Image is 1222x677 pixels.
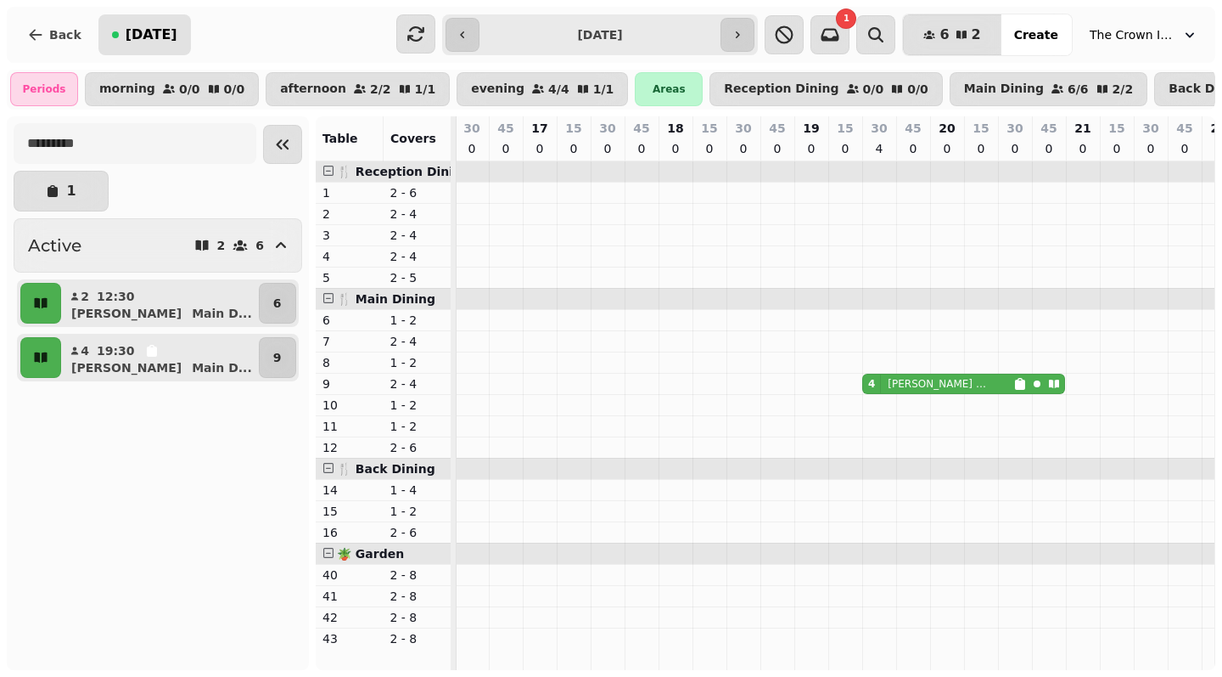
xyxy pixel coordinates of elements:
[531,120,547,137] p: 17
[457,72,628,106] button: evening4/41/1
[273,349,282,366] p: 9
[322,482,377,499] p: 14
[499,140,513,157] p: 0
[85,72,259,106] button: morning0/00/0
[667,120,683,137] p: 18
[1014,29,1058,41] span: Create
[322,588,377,605] p: 41
[737,140,750,157] p: 0
[735,120,751,137] p: 30
[99,82,155,96] p: morning
[703,140,716,157] p: 0
[263,125,302,164] button: Collapse sidebar
[390,132,436,145] span: Covers
[322,333,377,350] p: 7
[1176,120,1192,137] p: 45
[939,28,949,42] span: 6
[390,439,445,456] p: 2 - 6
[390,397,445,414] p: 1 - 2
[907,83,928,95] p: 0 / 0
[97,288,135,305] p: 12:30
[322,312,377,329] p: 6
[769,120,785,137] p: 45
[771,140,784,157] p: 0
[905,120,921,137] p: 45
[1040,120,1057,137] p: 45
[844,14,849,23] span: 1
[1068,83,1089,95] p: 6 / 6
[390,588,445,605] p: 2 - 8
[390,609,445,626] p: 2 - 8
[863,83,884,95] p: 0 / 0
[337,547,404,561] span: 🪴 Garden
[66,184,76,198] p: 1
[497,120,513,137] p: 45
[322,524,377,541] p: 16
[322,439,377,456] p: 12
[98,14,191,55] button: [DATE]
[322,184,377,201] p: 1
[390,630,445,647] p: 2 - 8
[80,288,90,305] p: 2
[280,82,346,96] p: afternoon
[64,283,255,324] button: 212:30[PERSON_NAME]Main D...
[337,462,435,476] span: 🍴 Back Dining
[390,375,445,392] p: 2 - 4
[1008,140,1022,157] p: 0
[192,359,252,376] p: Main D ...
[724,82,838,96] p: Reception Dining
[126,28,177,42] span: [DATE]
[463,120,479,137] p: 30
[322,248,377,265] p: 4
[322,269,377,286] p: 5
[1108,120,1124,137] p: 15
[838,140,852,157] p: 0
[940,140,954,157] p: 0
[273,295,282,312] p: 6
[390,248,445,265] p: 2 - 4
[14,218,302,273] button: Active26
[390,418,445,435] p: 1 - 2
[322,354,377,371] p: 8
[322,397,377,414] p: 10
[390,503,445,520] p: 1 - 2
[322,630,377,647] p: 43
[964,82,1044,96] p: Main Dining
[390,227,445,244] p: 2 - 4
[1042,140,1056,157] p: 0
[950,72,1147,106] button: Main Dining6/62/2
[1113,83,1134,95] p: 2 / 2
[633,120,649,137] p: 45
[322,206,377,223] p: 2
[337,292,435,306] span: 🍴 Main Dining
[1074,120,1090,137] p: 21
[1178,140,1191,157] p: 0
[217,240,226,251] p: 2
[14,171,109,212] button: 1
[80,342,90,359] p: 4
[259,283,296,324] button: 6
[322,375,377,392] p: 9
[599,120,615,137] p: 30
[415,83,436,95] p: 1 / 1
[1110,140,1124,157] p: 0
[390,312,445,329] p: 1 - 2
[888,377,986,391] p: [PERSON_NAME] resdale
[669,140,682,157] p: 0
[837,120,853,137] p: 15
[1006,120,1023,137] p: 30
[370,83,391,95] p: 2 / 2
[1090,26,1174,43] span: The Crown Inn
[548,83,569,95] p: 4 / 4
[390,482,445,499] p: 1 - 4
[64,337,255,378] button: 419:30[PERSON_NAME]Main D...
[804,140,818,157] p: 0
[635,140,648,157] p: 0
[601,140,614,157] p: 0
[1076,140,1090,157] p: 0
[322,609,377,626] p: 42
[939,120,955,137] p: 20
[266,72,450,106] button: afternoon2/21/1
[322,132,358,145] span: Table
[28,234,81,257] h2: Active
